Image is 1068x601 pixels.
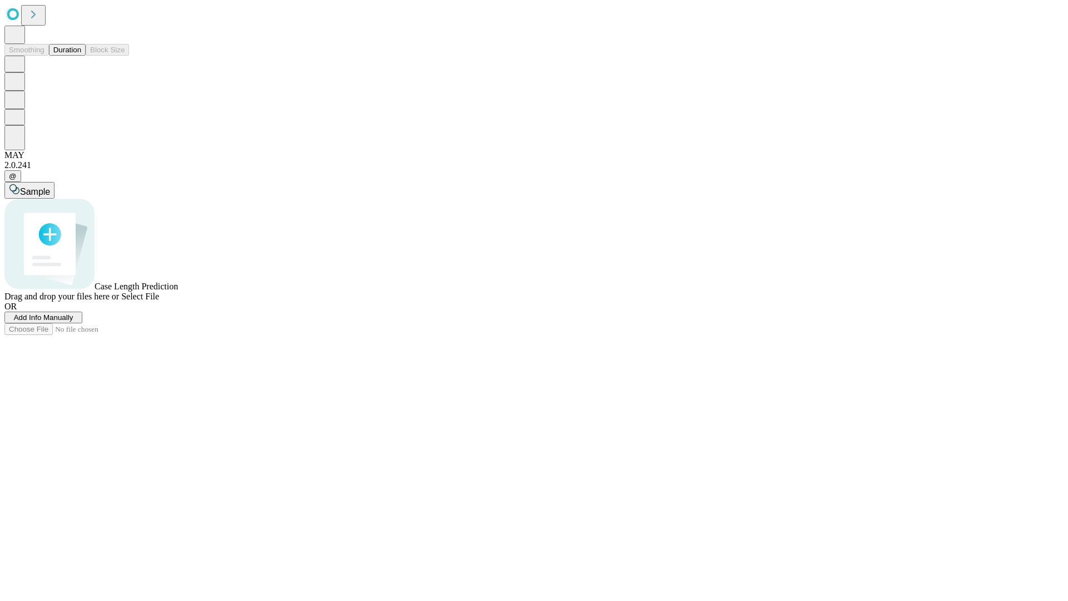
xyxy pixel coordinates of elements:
[49,44,86,56] button: Duration
[4,44,49,56] button: Smoothing
[4,312,82,323] button: Add Info Manually
[4,150,1064,160] div: MAY
[4,292,119,301] span: Drag and drop your files here or
[4,302,17,311] span: OR
[20,187,50,196] span: Sample
[14,313,73,322] span: Add Info Manually
[4,182,55,199] button: Sample
[95,282,178,291] span: Case Length Prediction
[86,44,129,56] button: Block Size
[4,160,1064,170] div: 2.0.241
[9,172,17,180] span: @
[4,170,21,182] button: @
[121,292,159,301] span: Select File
